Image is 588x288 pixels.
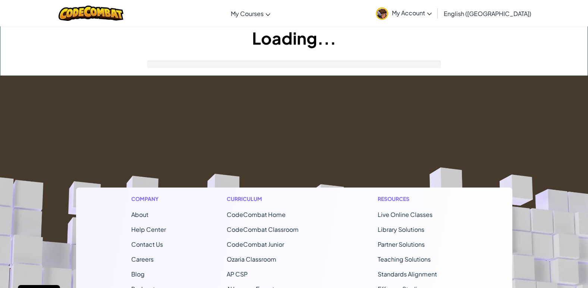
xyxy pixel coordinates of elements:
[227,270,248,278] a: AP CSP
[372,1,436,25] a: My Account
[378,211,433,218] a: Live Online Classes
[131,195,166,203] h1: Company
[227,255,276,263] a: Ozaria Classroom
[227,211,286,218] span: CodeCombat Home
[227,195,317,203] h1: Curriculum
[444,10,531,17] span: English ([GEOGRAPHIC_DATA])
[131,270,145,278] a: Blog
[0,26,588,49] h1: Loading...
[378,225,424,233] a: Library Solutions
[131,255,154,263] a: Careers
[392,9,432,17] span: My Account
[227,225,299,233] a: CodeCombat Classroom
[227,3,274,23] a: My Courses
[376,7,388,20] img: avatar
[378,255,431,263] a: Teaching Solutions
[378,270,437,278] a: Standards Alignment
[231,10,264,17] span: My Courses
[378,240,425,248] a: Partner Solutions
[440,3,535,23] a: English ([GEOGRAPHIC_DATA])
[131,240,163,248] span: Contact Us
[131,225,166,233] a: Help Center
[378,195,457,203] h1: Resources
[227,240,284,248] a: CodeCombat Junior
[59,6,124,21] img: CodeCombat logo
[131,211,148,218] a: About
